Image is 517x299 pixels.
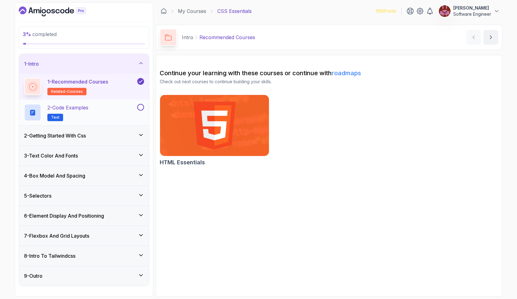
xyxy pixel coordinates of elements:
p: 1166 Points [375,8,396,14]
button: 8-Intro To Tailwindcss [19,246,149,266]
button: 2-Getting Started With Css [19,126,149,145]
p: Check out next courses to continue building your skills. [160,79,498,85]
h3: 4 - Box Model And Spacing [24,172,85,179]
p: Intro [182,34,193,41]
a: Dashboard [19,6,100,16]
span: Text [51,115,59,120]
a: HTML Essentials cardHTML Essentials [160,95,269,167]
button: 5-Selectors [19,186,149,206]
h3: 7 - Flexbox And Grid Layouts [24,232,89,240]
span: 3 % [23,31,31,37]
p: [PERSON_NAME] [453,5,491,11]
a: Dashboard [161,8,167,14]
button: next content [483,30,498,45]
h2: HTML Essentials [160,158,205,167]
h3: 3 - Text Color And Fonts [24,152,78,159]
p: 2 - Code Examples [47,104,88,111]
button: user profile image[PERSON_NAME]Software Engineer [439,5,500,17]
p: CSS Essentials [217,7,252,15]
span: related-courses [51,89,83,94]
button: 1-Intro [19,54,149,74]
p: Software Engineer [453,11,491,17]
button: 6-Element Display And Positioning [19,206,149,226]
button: 7-Flexbox And Grid Layouts [19,226,149,246]
a: roadmaps [332,69,361,77]
h3: 9 - Outro [24,272,42,280]
p: Recommended Courses [199,34,255,41]
button: 9-Outro [19,266,149,286]
button: 2-Code ExamplesText [24,104,144,121]
button: 1-Recommended Coursesrelated-courses [24,78,144,95]
a: My Courses [178,7,206,15]
h3: 8 - Intro To Tailwindcss [24,252,75,260]
h3: 6 - Element Display And Positioning [24,212,104,219]
button: previous content [466,30,481,45]
button: 3-Text Color And Fonts [19,146,149,166]
h3: 2 - Getting Started With Css [24,132,86,139]
button: 4-Box Model And Spacing [19,166,149,186]
img: user profile image [439,5,451,17]
img: HTML Essentials card [160,95,269,156]
p: 1 - Recommended Courses [47,78,108,85]
span: completed [23,31,57,37]
h2: Continue your learning with these courses or continue with [160,69,498,77]
h3: 5 - Selectors [24,192,51,199]
h3: 1 - Intro [24,60,39,68]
